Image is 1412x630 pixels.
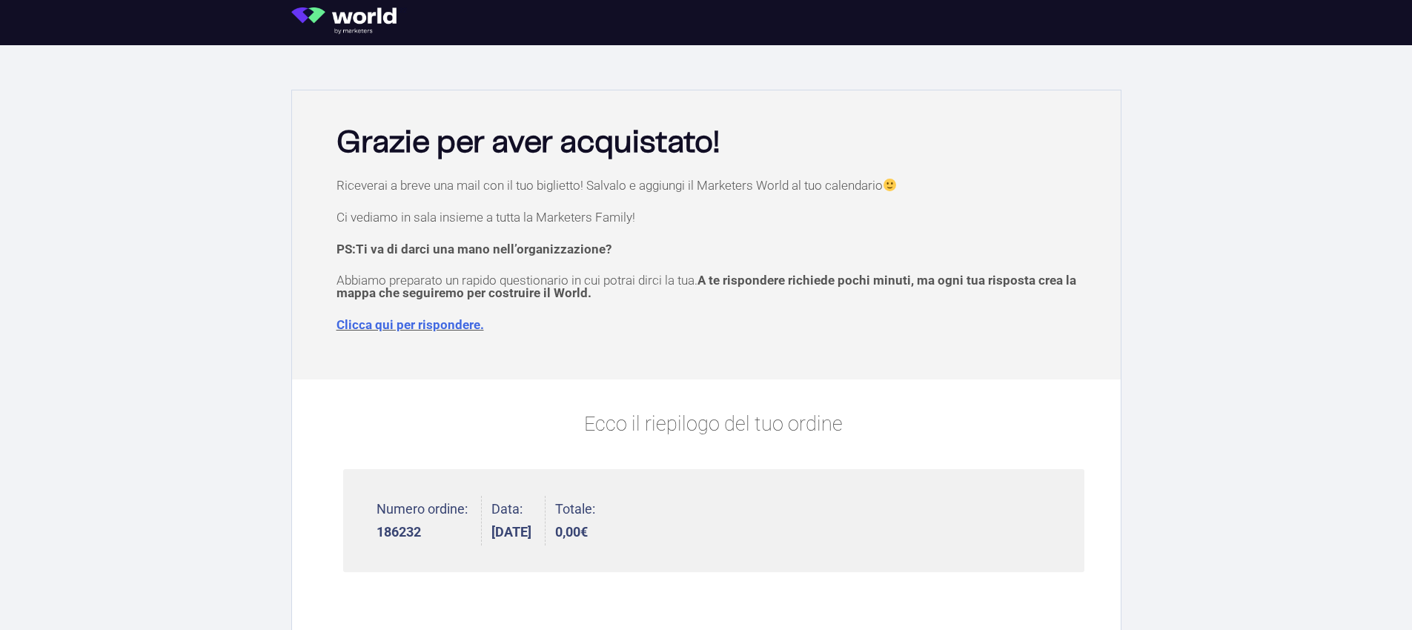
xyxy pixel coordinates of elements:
[356,242,611,256] span: Ti va di darci una mano nell’organizzazione?
[337,211,1091,224] p: Ci vediamo in sala insieme a tutta la Marketers Family!
[337,317,484,332] a: Clicca qui per rispondere.
[491,525,531,539] strong: [DATE]
[377,525,468,539] strong: 186232
[884,179,896,191] img: 🙂
[555,524,588,540] bdi: 0,00
[337,179,1091,192] p: Riceverai a breve una mail con il tuo biglietto! Salvalo e aggiungi il Marketers World al tuo cal...
[343,409,1084,440] p: Ecco il riepilogo del tuo ordine
[337,274,1091,299] p: Abbiamo preparato un rapido questionario in cui potrai dirci la tua.
[377,496,482,546] li: Numero ordine:
[491,496,546,546] li: Data:
[555,496,595,546] li: Totale:
[337,242,611,256] strong: PS:
[580,524,588,540] span: €
[337,128,720,158] b: Grazie per aver acquistato!
[337,273,1076,300] span: A te rispondere richiede pochi minuti, ma ogni tua risposta crea la mappa che seguiremo per costr...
